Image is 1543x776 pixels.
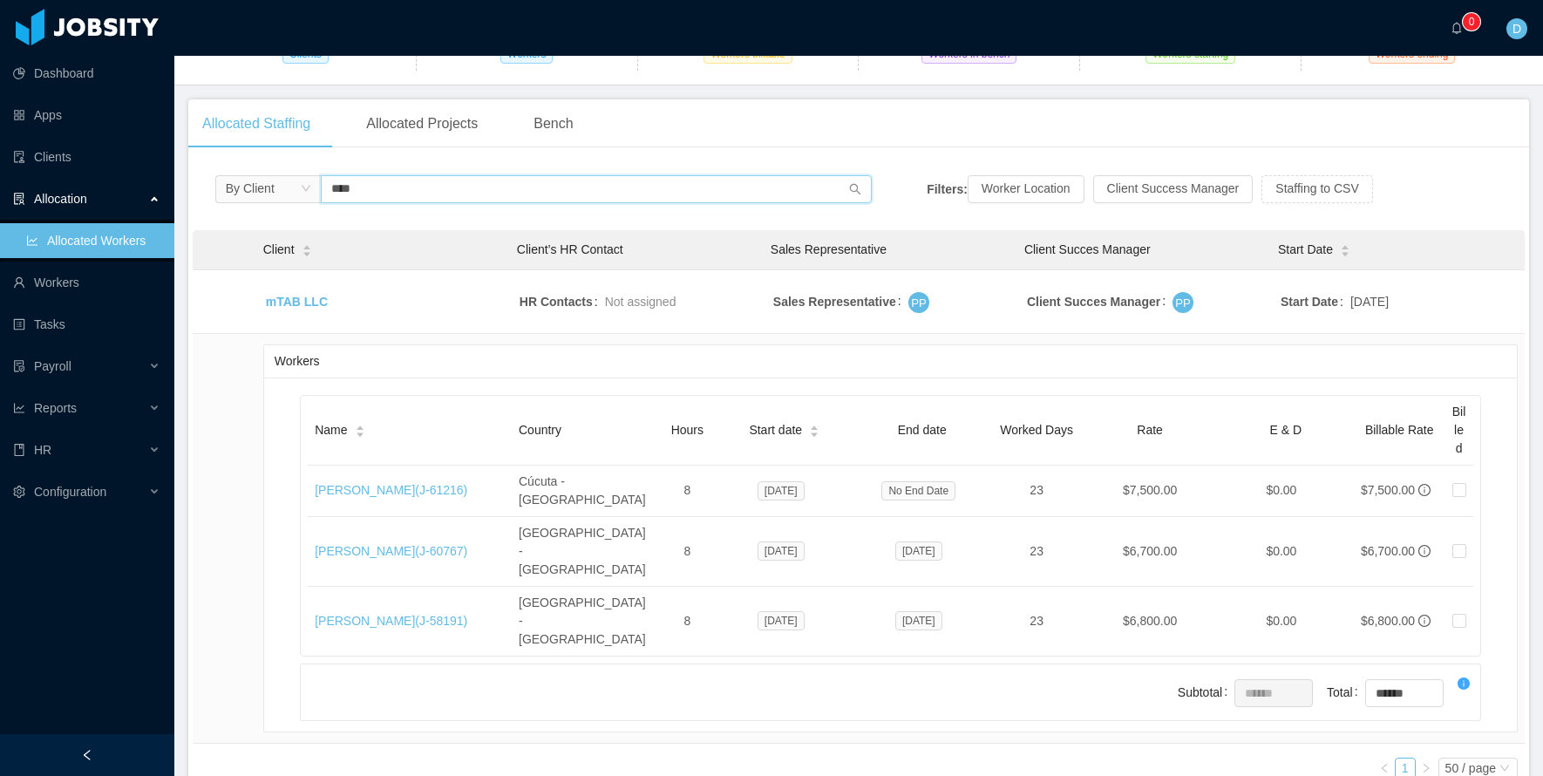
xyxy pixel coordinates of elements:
[266,295,328,309] a: mTAB LLC
[1452,405,1466,455] span: Billed
[1366,680,1443,706] input: Total
[520,295,593,309] strong: HR Contacts
[758,481,805,500] span: [DATE]
[34,485,106,499] span: Configuration
[188,99,324,148] div: Allocated Staffing
[659,587,716,656] td: 8
[659,466,716,517] td: 8
[810,424,819,429] i: icon: caret-up
[1365,423,1434,437] span: Billable Rate
[1175,293,1191,313] span: PP
[1361,612,1415,630] div: $6,800.00
[26,223,160,258] a: icon: line-chartAllocated Workers
[991,466,1082,517] td: 23
[226,175,275,201] div: By Client
[895,611,942,630] span: [DATE]
[263,241,295,259] span: Client
[968,175,1084,203] button: Worker Location
[302,249,311,255] i: icon: caret-down
[1350,293,1389,311] span: [DATE]
[895,541,942,561] span: [DATE]
[1093,175,1254,203] button: Client Success Manager
[13,486,25,498] i: icon: setting
[512,587,659,656] td: [GEOGRAPHIC_DATA] - [GEOGRAPHIC_DATA]
[671,423,704,437] span: Hours
[1178,685,1234,699] label: Subtotal
[1340,243,1349,248] i: icon: caret-up
[991,587,1082,656] td: 23
[1082,466,1218,517] td: $7,500.00
[659,517,716,587] td: 8
[1327,685,1364,699] label: Total
[13,193,25,205] i: icon: solution
[519,423,561,437] span: Country
[1463,13,1480,31] sup: 0
[771,242,887,256] span: Sales Representative
[1512,18,1521,39] span: D
[1266,483,1296,497] span: $0.00
[1418,484,1431,496] span: info-circle
[275,345,1506,378] div: Workers
[749,421,802,439] span: Start date
[1421,763,1431,773] i: icon: right
[13,307,160,342] a: icon: profileTasks
[1451,22,1463,34] i: icon: bell
[302,242,312,255] div: Sort
[911,293,927,313] span: PP
[315,614,467,628] a: [PERSON_NAME](J-58191)
[302,243,311,248] i: icon: caret-up
[1000,423,1073,437] span: Worked Days
[1340,249,1349,255] i: icon: caret-down
[810,430,819,435] i: icon: caret-down
[881,481,955,500] span: No End Date
[1418,545,1431,557] span: info-circle
[1261,175,1372,203] button: Staffing to CSV
[13,444,25,456] i: icon: book
[1278,241,1333,259] span: Start Date
[355,423,365,435] div: Sort
[520,99,587,148] div: Bench
[355,424,364,429] i: icon: caret-up
[13,402,25,414] i: icon: line-chart
[1418,615,1431,627] span: info-circle
[34,401,77,415] span: Reports
[517,242,623,256] span: Client’s HR Contact
[1340,242,1350,255] div: Sort
[13,56,160,91] a: icon: pie-chartDashboard
[1266,614,1296,628] span: $0.00
[315,544,467,558] a: [PERSON_NAME](J-60767)
[512,517,659,587] td: [GEOGRAPHIC_DATA] - [GEOGRAPHIC_DATA]
[773,295,896,309] strong: Sales Representative
[301,183,311,195] i: icon: down
[1379,763,1390,773] i: icon: left
[1499,763,1510,775] i: icon: down
[1361,542,1415,561] div: $6,700.00
[1024,242,1151,256] span: Client Succes Manager
[34,443,51,457] span: HR
[927,181,968,195] strong: Filters:
[315,483,467,497] a: [PERSON_NAME](J-61216)
[1235,680,1312,706] input: Subtotal
[605,295,676,309] span: Not assigned
[1361,481,1415,500] div: $7,500.00
[1270,423,1302,437] span: E & D
[991,517,1082,587] td: 23
[1082,517,1218,587] td: $6,700.00
[34,359,71,373] span: Payroll
[13,360,25,372] i: icon: file-protect
[1082,587,1218,656] td: $6,800.00
[758,611,805,630] span: [DATE]
[13,98,160,133] a: icon: appstoreApps
[898,423,947,437] span: End date
[849,183,861,195] i: icon: search
[355,430,364,435] i: icon: caret-down
[1458,677,1470,690] i: icon: info-circle
[512,466,659,517] td: Cúcuta - [GEOGRAPHIC_DATA]
[352,99,492,148] div: Allocated Projects
[1266,544,1296,558] span: $0.00
[1137,423,1163,437] span: Rate
[1281,295,1338,309] strong: Start Date
[809,423,819,435] div: Sort
[1027,295,1160,309] strong: Client Succes Manager
[13,140,160,174] a: icon: auditClients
